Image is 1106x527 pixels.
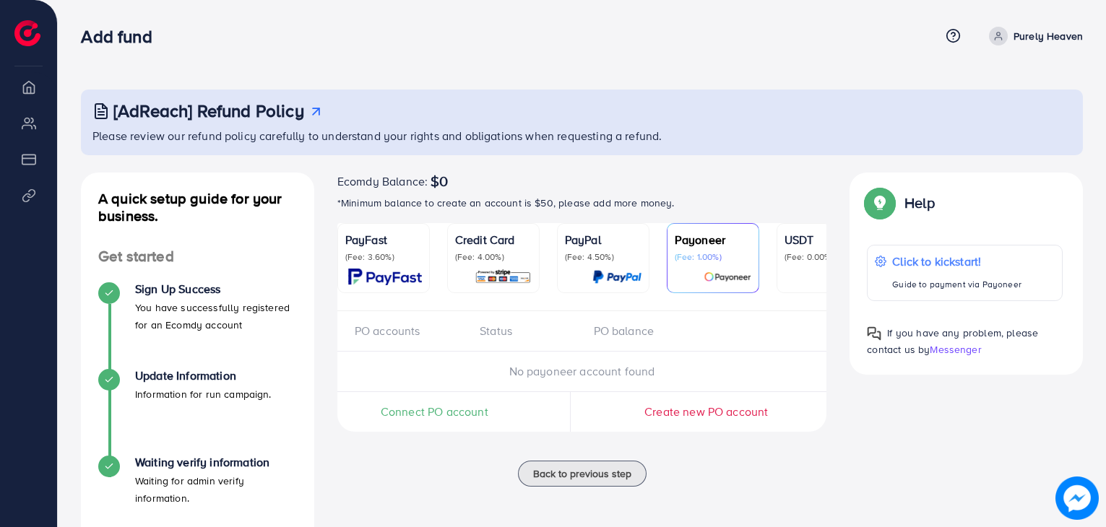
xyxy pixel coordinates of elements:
h4: Waiting verify information [135,456,297,469]
div: Status [468,323,582,339]
img: image [1055,476,1099,520]
p: Credit Card [455,231,532,248]
p: (Fee: 4.00%) [455,251,532,263]
div: PO accounts [355,323,468,339]
span: No payoneer account found [509,363,655,379]
h3: Add fund [81,26,163,47]
img: card [475,269,532,285]
p: (Fee: 4.50%) [565,251,641,263]
div: PO balance [582,323,696,339]
p: PayPal [565,231,641,248]
img: card [704,269,751,285]
p: Help [904,194,935,212]
span: If you have any problem, please contact us by [867,326,1038,357]
p: PayFast [345,231,422,248]
p: Information for run campaign. [135,386,272,403]
a: Purely Heaven [983,27,1083,45]
img: Popup guide [867,326,881,341]
span: Messenger [930,342,981,357]
span: Connect PO account [381,404,488,420]
h4: Get started [81,248,314,266]
img: logo [14,20,40,46]
img: card [348,269,422,285]
img: card [592,269,641,285]
img: Popup guide [867,190,893,216]
p: Click to kickstart! [892,253,1021,270]
span: Back to previous step [533,466,631,481]
span: Create new PO account [644,404,768,419]
h3: [AdReach] Refund Policy [113,100,304,121]
h4: Sign Up Success [135,282,297,296]
li: Sign Up Success [81,282,314,369]
span: Ecomdy Balance: [337,173,428,190]
p: Guide to payment via Payoneer [892,276,1021,293]
p: Payoneer [675,231,751,248]
p: (Fee: 3.60%) [345,251,422,263]
button: Back to previous step [518,461,647,487]
p: USDT [785,231,861,248]
li: Update Information [81,369,314,456]
p: You have successfully registered for an Ecomdy account [135,299,297,334]
h4: A quick setup guide for your business. [81,190,314,225]
p: Please review our refund policy carefully to understand your rights and obligations when requesti... [92,127,1074,144]
p: (Fee: 0.00%) [785,251,861,263]
p: *Minimum balance to create an account is $50, please add more money. [337,194,827,212]
p: (Fee: 1.00%) [675,251,751,263]
h4: Update Information [135,369,272,383]
span: $0 [431,173,448,190]
p: Waiting for admin verify information. [135,472,297,507]
p: Purely Heaven [1014,27,1083,45]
